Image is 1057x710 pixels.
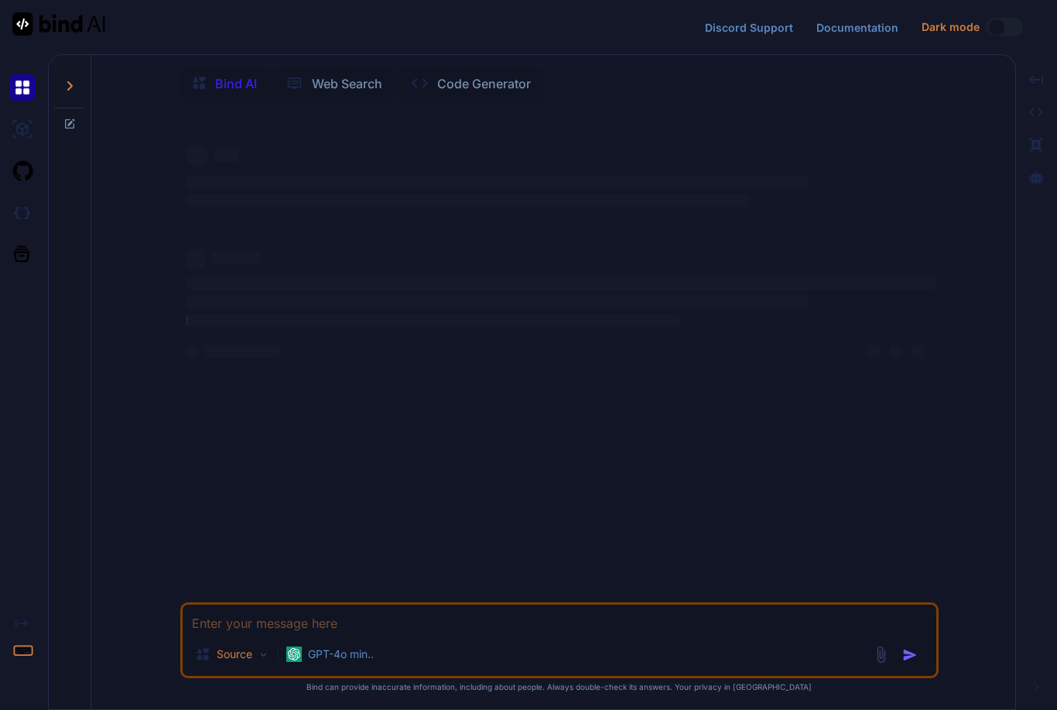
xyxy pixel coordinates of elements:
[308,647,374,662] p: GPT-4o min..
[705,19,793,36] button: Discord Support
[312,74,382,93] p: Web Search
[205,345,279,358] span: ‌
[12,12,105,36] img: Bind AI
[186,194,748,207] span: ‌
[217,647,252,662] p: Source
[911,345,923,358] span: ‌
[186,277,936,290] span: ‌
[437,74,531,93] p: Code Generator
[180,681,939,693] p: Bind can provide inaccurate information, including about people. Always double-check its answers....
[186,176,808,188] span: ‌
[872,646,890,664] img: attachment
[816,21,898,34] span: Documentation
[922,19,980,35] span: Dark mode
[9,116,36,142] img: ai-studio
[902,647,918,663] img: icon
[211,252,261,265] span: ‌
[186,145,208,166] span: ‌
[9,74,36,101] img: chat
[286,647,302,662] img: GPT-4o mini
[9,200,36,226] img: darkCloudIdeIcon
[215,74,257,93] p: Bind AI
[186,345,199,358] span: ‌
[214,149,239,162] span: ‌
[186,249,205,268] span: ‌
[186,296,808,308] span: ‌
[9,158,36,184] img: githubLight
[186,314,681,327] span: ‌
[257,648,270,661] img: Pick Models
[705,21,793,34] span: Discord Support
[889,345,901,358] span: ‌
[867,345,880,358] span: ‌
[816,19,898,36] button: Documentation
